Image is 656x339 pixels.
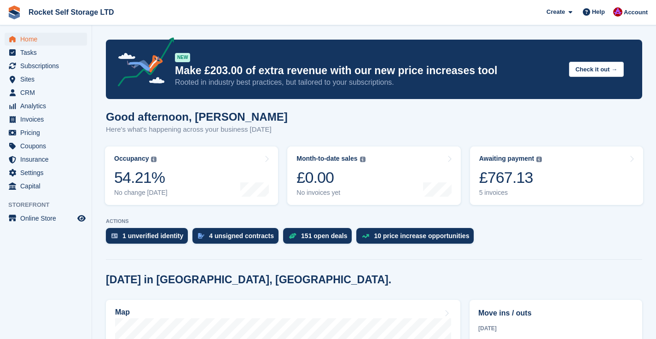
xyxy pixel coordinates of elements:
[20,86,75,99] span: CRM
[106,274,391,286] h2: [DATE] in [GEOGRAPHIC_DATA], [GEOGRAPHIC_DATA].
[106,228,192,248] a: 1 unverified identity
[569,62,624,77] button: Check it out →
[20,46,75,59] span: Tasks
[114,189,168,197] div: No change [DATE]
[20,212,75,225] span: Online Store
[546,7,565,17] span: Create
[5,126,87,139] a: menu
[151,157,157,162] img: icon-info-grey-7440780725fd019a000dd9b08b2336e03edf1995a4989e88bcd33f0948082b44.svg
[106,124,288,135] p: Here's what's happening across your business [DATE]
[5,113,87,126] a: menu
[20,59,75,72] span: Subscriptions
[301,232,347,240] div: 151 open deals
[479,168,542,187] div: £767.13
[5,59,87,72] a: menu
[20,113,75,126] span: Invoices
[25,5,118,20] a: Rocket Self Storage LTD
[8,200,92,210] span: Storefront
[20,153,75,166] span: Insurance
[115,308,130,316] h2: Map
[114,168,168,187] div: 54.21%
[296,168,365,187] div: £0.00
[478,324,633,333] div: [DATE]
[296,155,357,163] div: Month-to-date sales
[478,308,633,319] h2: Move ins / outs
[470,146,643,205] a: Awaiting payment £767.13 5 invoices
[613,7,622,17] img: Lee Tresadern
[5,73,87,86] a: menu
[5,180,87,193] a: menu
[192,228,283,248] a: 4 unsigned contracts
[5,166,87,179] a: menu
[624,8,648,17] span: Account
[175,53,190,62] div: NEW
[209,232,274,240] div: 4 unsigned contracts
[479,155,534,163] div: Awaiting payment
[175,64,562,77] p: Make £203.00 of extra revenue with our new price increases tool
[374,232,469,240] div: 10 price increase opportunities
[114,155,149,163] div: Occupancy
[592,7,605,17] span: Help
[7,6,21,19] img: stora-icon-8386f47178a22dfd0bd8f6a31ec36ba5ce8667c1dd55bd0f319d3a0aa187defe.svg
[5,140,87,152] a: menu
[5,212,87,225] a: menu
[536,157,542,162] img: icon-info-grey-7440780725fd019a000dd9b08b2336e03edf1995a4989e88bcd33f0948082b44.svg
[5,99,87,112] a: menu
[20,166,75,179] span: Settings
[20,99,75,112] span: Analytics
[20,33,75,46] span: Home
[356,228,478,248] a: 10 price increase opportunities
[479,189,542,197] div: 5 invoices
[106,111,288,123] h1: Good afternoon, [PERSON_NAME]
[5,33,87,46] a: menu
[362,234,369,238] img: price_increase_opportunities-93ffe204e8149a01c8c9dc8f82e8f89637d9d84a8eef4429ea346261dce0b2c0.svg
[296,189,365,197] div: No invoices yet
[289,233,296,239] img: deal-1b604bf984904fb50ccaf53a9ad4b4a5d6e5aea283cecdc64d6e3604feb123c2.svg
[20,140,75,152] span: Coupons
[76,213,87,224] a: Preview store
[20,180,75,193] span: Capital
[105,146,278,205] a: Occupancy 54.21% No change [DATE]
[5,86,87,99] a: menu
[175,77,562,88] p: Rooted in industry best practices, but tailored to your subscriptions.
[110,37,174,90] img: price-adjustments-announcement-icon-8257ccfd72463d97f412b2fc003d46551f7dbcb40ab6d574587a9cd5c0d94...
[20,73,75,86] span: Sites
[283,228,356,248] a: 151 open deals
[287,146,460,205] a: Month-to-date sales £0.00 No invoices yet
[198,233,204,239] img: contract_signature_icon-13c848040528278c33f63329250d36e43548de30e8caae1d1a13099fd9432cc5.svg
[122,232,183,240] div: 1 unverified identity
[5,46,87,59] a: menu
[360,157,366,162] img: icon-info-grey-7440780725fd019a000dd9b08b2336e03edf1995a4989e88bcd33f0948082b44.svg
[20,126,75,139] span: Pricing
[5,153,87,166] a: menu
[111,233,118,239] img: verify_identity-adf6edd0f0f0b5bbfe63781bf79b02c33cf7c696d77639b501bdc392416b5a36.svg
[106,218,642,224] p: ACTIONS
